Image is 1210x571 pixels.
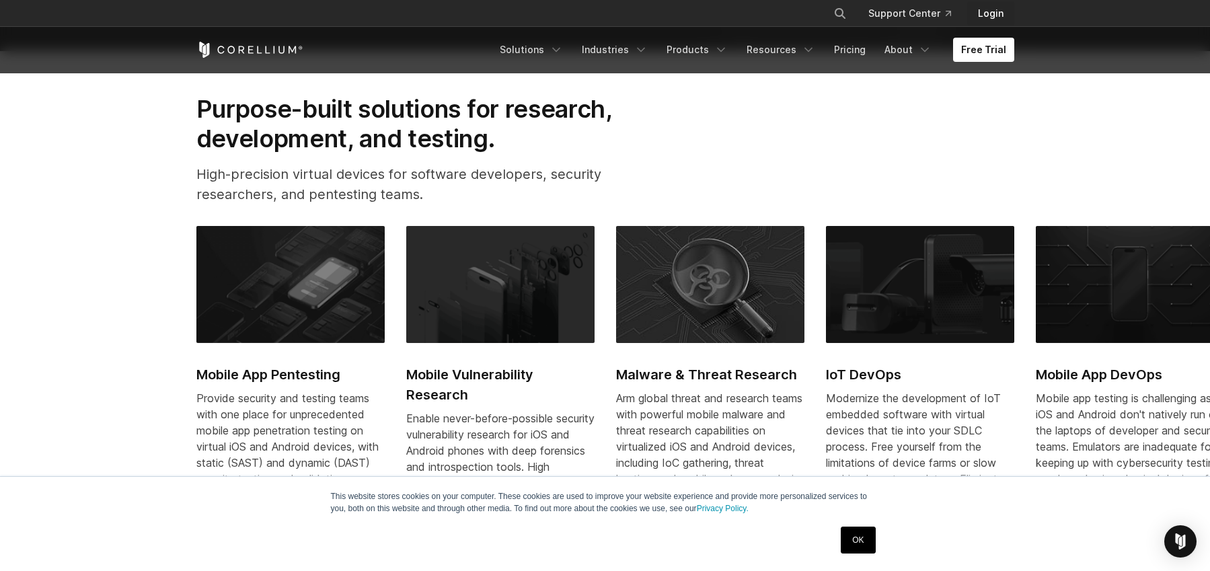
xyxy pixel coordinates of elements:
a: About [876,38,940,62]
p: This website stores cookies on your computer. These cookies are used to improve your website expe... [331,490,880,515]
div: Arm global threat and research teams with powerful mobile malware and threat research capabilitie... [616,390,804,487]
a: IoT DevOps IoT DevOps Modernize the development of IoT embedded software with virtual devices tha... [826,226,1014,535]
a: Free Trial [953,38,1014,62]
img: Mobile App Pentesting [196,226,385,343]
div: Enable never-before-possible security vulnerability research for iOS and Android phones with deep... [406,410,595,523]
h2: Purpose-built solutions for research, development, and testing. [196,94,655,154]
a: Login [967,1,1014,26]
div: Navigation Menu [492,38,1014,62]
a: Products [658,38,736,62]
h2: Mobile Vulnerability Research [406,365,595,405]
a: Mobile App Pentesting Mobile App Pentesting Provide security and testing teams with one place for... [196,226,385,535]
p: High-precision virtual devices for software developers, security researchers, and pentesting teams. [196,164,655,204]
a: Resources [739,38,823,62]
a: Industries [574,38,656,62]
a: Pricing [826,38,874,62]
h2: Mobile App Pentesting [196,365,385,385]
div: Modernize the development of IoT embedded software with virtual devices that tie into your SDLC p... [826,390,1014,519]
button: Search [828,1,852,26]
h2: IoT DevOps [826,365,1014,385]
a: Support Center [858,1,962,26]
a: OK [841,527,875,554]
h2: Malware & Threat Research [616,365,804,385]
a: Mobile Vulnerability Research Mobile Vulnerability Research Enable never-before-possible security... [406,226,595,539]
div: Provide security and testing teams with one place for unprecedented mobile app penetration testin... [196,390,385,519]
a: Corellium Home [196,42,303,58]
img: Mobile Vulnerability Research [406,226,595,343]
a: Malware & Threat Research Malware & Threat Research Arm global threat and research teams with pow... [616,226,804,503]
img: Malware & Threat Research [616,226,804,343]
div: Navigation Menu [817,1,1014,26]
a: Privacy Policy. [697,504,749,513]
div: Open Intercom Messenger [1164,525,1197,558]
a: Solutions [492,38,571,62]
img: IoT DevOps [826,226,1014,343]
